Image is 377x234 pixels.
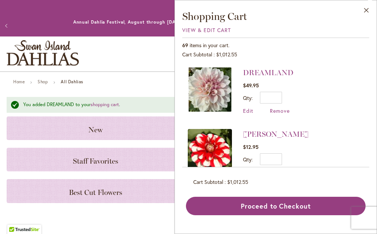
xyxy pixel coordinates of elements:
img: DREAMLAND [188,67,232,112]
span: items in your cart. [190,42,229,49]
span: $1,012.55 [216,51,237,58]
span: 69 [182,42,188,49]
span: $49.95 [243,82,259,89]
a: Remove [270,107,290,114]
strong: All Dahlias [61,79,83,84]
iframe: Launch Accessibility Center [6,208,26,228]
span: $1,012.55 [227,178,248,185]
span: Cart Subtotal [193,178,223,185]
a: View & Edit Cart [182,27,231,34]
div: You added DREAMLAND to your . [23,101,348,108]
span: $12.95 [243,143,258,150]
a: store logo [7,40,79,66]
span: New [88,125,103,134]
a: DREAMLAND [188,67,232,114]
a: [PERSON_NAME] [243,130,309,139]
label: Qty [243,156,253,163]
img: YORO KOBI [188,129,232,173]
a: Annual Dahlia Festival, August through [DATE] - [DATE] through [DATE] (And [DATE]) 9-am5:30pm [73,19,304,25]
span: Staff Favorites [73,157,118,165]
a: Shop [38,79,48,84]
a: shopping cart [91,101,119,108]
span: Best Cut Flowers [69,188,122,197]
label: Qty [243,94,253,101]
button: Proceed to Checkout [186,197,366,215]
a: YORO KOBI [188,129,232,176]
a: Edit [243,107,253,114]
a: DREAMLAND [243,68,293,77]
span: Shopping Cart [182,10,247,22]
a: Home [13,79,25,84]
a: Best Cut Flowers [7,179,185,203]
a: Staff Favorites [7,148,185,171]
span: Cart Subtotal [182,51,212,58]
a: New [7,116,185,140]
